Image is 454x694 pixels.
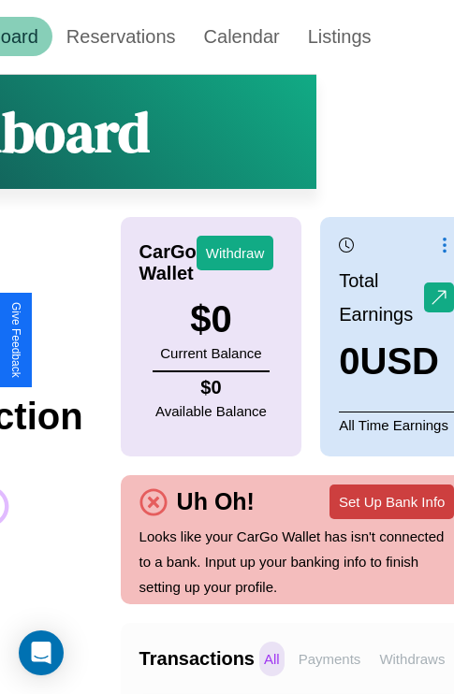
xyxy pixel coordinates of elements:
[155,377,267,398] h4: $ 0
[339,264,424,331] p: Total Earnings
[294,642,366,676] p: Payments
[339,340,454,383] h3: 0 USD
[190,17,294,56] a: Calendar
[19,630,64,675] div: Open Intercom Messenger
[197,236,274,270] button: Withdraw
[259,642,285,676] p: All
[339,412,454,438] p: All Time Earnings
[139,241,197,284] h4: CarGo Wallet
[155,398,267,424] p: Available Balance
[168,488,264,515] h4: Uh Oh!
[52,17,190,56] a: Reservations
[374,642,449,676] p: Withdraws
[139,648,255,670] h4: Transactions
[9,302,22,378] div: Give Feedback
[160,340,261,366] p: Current Balance
[160,298,261,340] h3: $ 0
[330,484,454,519] button: Set Up Bank Info
[294,17,386,56] a: Listings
